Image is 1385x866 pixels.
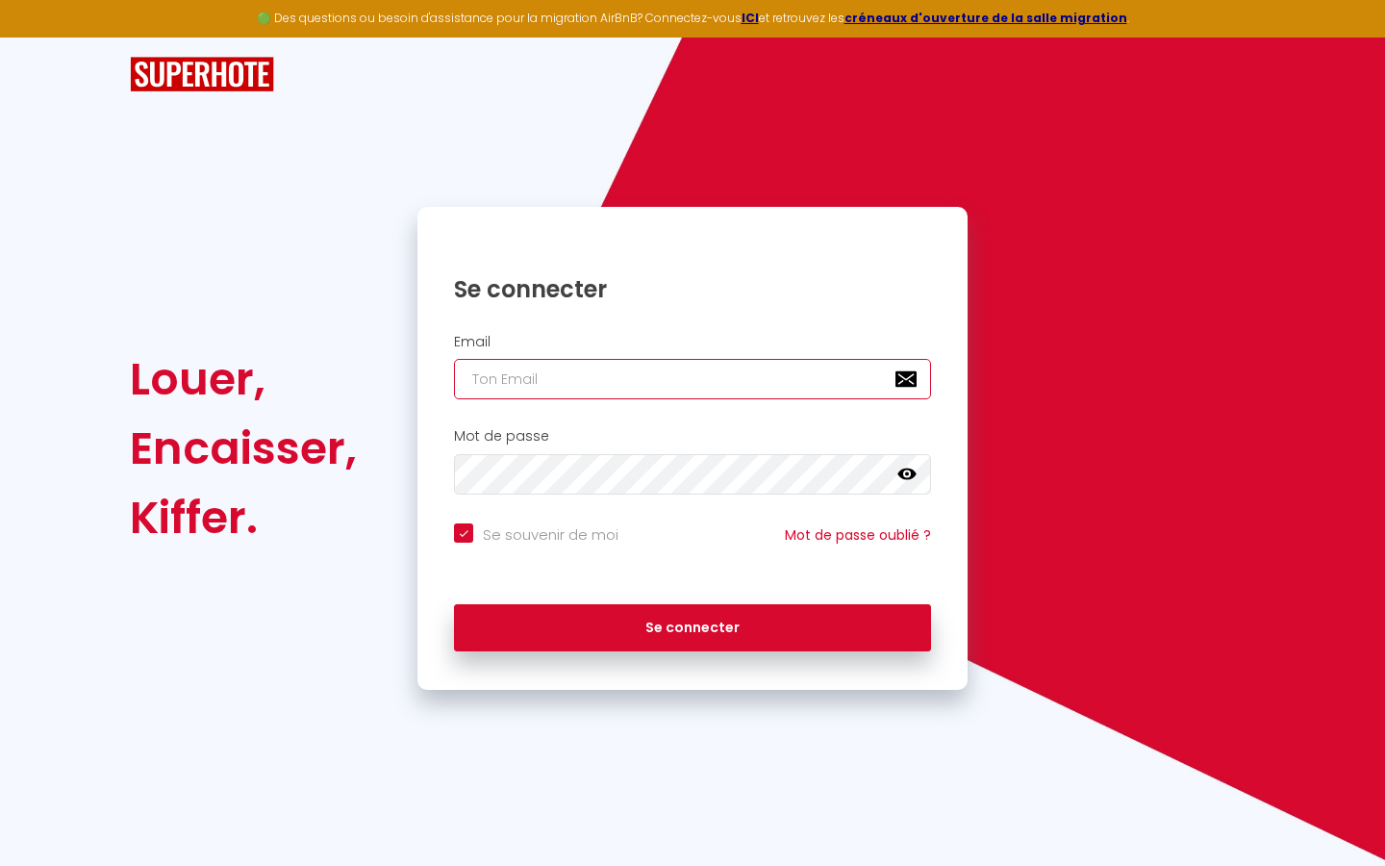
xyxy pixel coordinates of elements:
[454,604,931,652] button: Se connecter
[15,8,73,65] button: Ouvrir le widget de chat LiveChat
[742,10,759,26] a: ICI
[454,334,931,350] h2: Email
[844,10,1127,26] a: créneaux d'ouverture de la salle migration
[130,414,357,483] div: Encaisser,
[785,525,931,545] a: Mot de passe oublié ?
[454,274,931,304] h1: Se connecter
[454,428,931,445] h2: Mot de passe
[454,359,931,399] input: Ton Email
[130,344,357,414] div: Louer,
[130,483,357,552] div: Kiffer.
[130,57,274,92] img: SuperHote logo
